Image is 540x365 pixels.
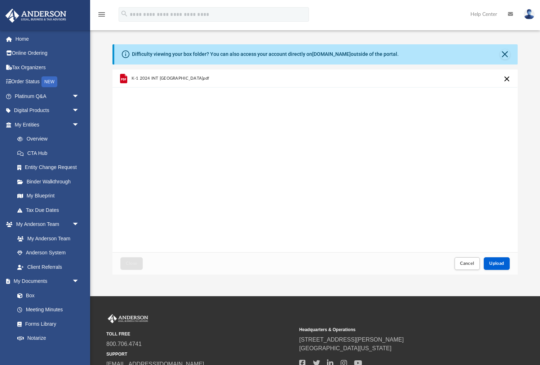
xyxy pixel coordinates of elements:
div: Upload [112,70,517,275]
a: [GEOGRAPHIC_DATA][US_STATE] [299,345,391,351]
i: search [120,10,128,18]
small: Headquarters & Operations [299,326,487,333]
span: arrow_drop_down [72,89,87,104]
a: Binder Walkthrough [10,174,90,189]
img: Anderson Advisors Platinum Portal [3,9,68,23]
div: NEW [41,76,57,87]
a: Forms Library [10,317,83,331]
button: Close [120,257,143,270]
div: Difficulty viewing your box folder? You can also access your account directly on outside of the p... [132,50,399,58]
a: My Entitiesarrow_drop_down [5,117,90,132]
img: User Pic [524,9,535,19]
a: Overview [10,132,90,146]
span: Close [126,261,137,266]
div: grid [112,70,517,253]
span: Cancel [460,261,474,266]
a: Tax Organizers [5,60,90,75]
small: SUPPORT [106,351,294,357]
a: My Anderson Teamarrow_drop_down [5,217,87,232]
a: Notarize [10,331,87,346]
button: Cancel this upload [503,75,512,83]
i: menu [97,10,106,19]
a: [DOMAIN_NAME] [312,51,351,57]
button: Upload [484,257,510,270]
span: arrow_drop_down [72,274,87,289]
a: Box [10,288,83,303]
button: Close [500,49,510,59]
a: My Blueprint [10,189,87,203]
a: CTA Hub [10,146,90,160]
a: Online Ordering [5,46,90,61]
a: Tax Due Dates [10,203,90,217]
a: menu [97,14,106,19]
a: Home [5,32,90,46]
img: Anderson Advisors Platinum Portal [106,314,150,324]
a: Entity Change Request [10,160,90,175]
a: Order StatusNEW [5,75,90,89]
a: 800.706.4741 [106,341,142,347]
a: Anderson System [10,246,87,260]
a: Digital Productsarrow_drop_down [5,103,90,118]
span: arrow_drop_down [72,217,87,232]
a: Meeting Minutes [10,303,87,317]
small: TOLL FREE [106,331,294,337]
a: Platinum Q&Aarrow_drop_down [5,89,90,103]
span: K-1 2024 INT [GEOGRAPHIC_DATA]pdf [132,76,209,81]
span: arrow_drop_down [72,117,87,132]
a: My Anderson Team [10,231,83,246]
a: [STREET_ADDRESS][PERSON_NAME] [299,337,404,343]
button: Cancel [455,257,480,270]
span: Upload [489,261,504,266]
a: Client Referrals [10,260,87,274]
span: arrow_drop_down [72,103,87,118]
a: My Documentsarrow_drop_down [5,274,87,289]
